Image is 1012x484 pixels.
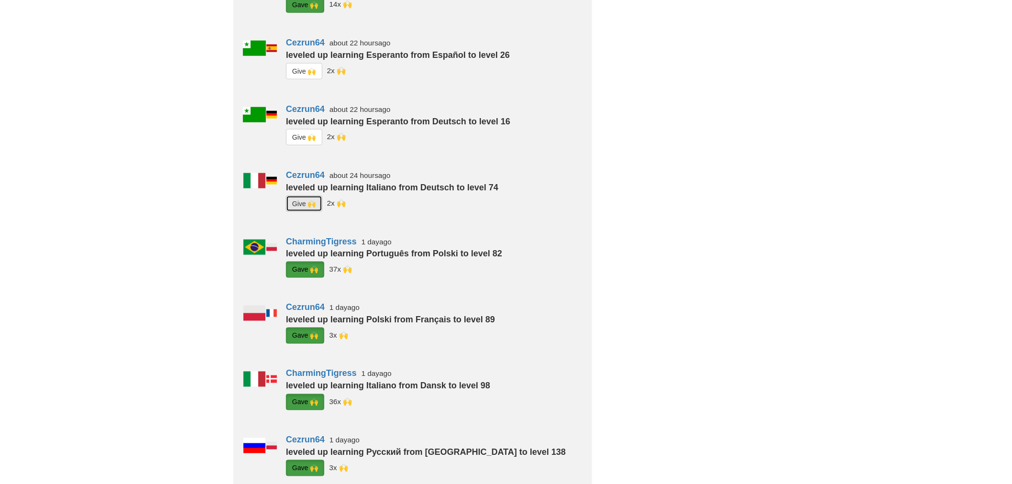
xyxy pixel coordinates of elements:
[286,63,322,79] button: Give 🙌
[286,183,498,192] strong: leveled up learning Italiano from Deutsch to level 74
[330,105,391,113] small: about 22 hours ago
[286,448,566,457] strong: leveled up learning Русский from [GEOGRAPHIC_DATA] to level 138
[286,460,324,476] button: Gave 🙌
[286,249,502,258] strong: leveled up learning Português from Polski to level 82
[286,104,325,114] a: Cezrun64
[286,381,490,391] strong: leveled up learning Italiano from Dansk to level 98
[286,237,357,246] a: CharmingTigress
[286,394,324,410] button: Gave 🙌
[329,398,352,406] small: Marco_X<br />LCStone<br />Koi-Koi<br />Jinxxx<br />superwinston<br />monsieur66<br />white_rabbit...
[286,328,324,344] button: Gave 🙌
[329,0,352,9] small: LuciusVorenusX<br />segfault<br />sjfree<br />Marcos<br />JioMc<br />superwinston<br />white_rabb...
[286,117,510,126] strong: leveled up learning Esperanto from Deutsch to level 16
[330,39,391,47] small: about 22 hours ago
[330,171,391,179] small: about 24 hours ago
[327,67,346,75] small: superwinston<br />CharmingTigress
[286,170,325,180] a: Cezrun64
[362,238,392,246] small: 1 day ago
[286,38,325,47] a: Cezrun64
[329,464,348,472] small: superwinston<br />LuciusVorenusX<br />CharmingTigress
[330,304,360,312] small: 1 day ago
[286,435,325,445] a: Cezrun64
[329,265,352,274] small: Marco_X<br />LCStone<br />Koi-Koi<br />Jinxxx<br />superwinston<br />monsieur66<br />white_rabbit...
[362,370,392,378] small: 1 day ago
[329,331,348,340] small: superwinston<br />LuciusVorenusX<br />CharmingTigress
[286,196,322,212] button: Give 🙌
[286,129,322,145] button: Give 🙌
[286,369,357,378] a: CharmingTigress
[286,303,325,312] a: Cezrun64
[327,133,346,141] small: superwinston<br />CharmingTigress
[330,436,360,444] small: 1 day ago
[286,50,510,60] strong: leveled up learning Esperanto from Español to level 26
[327,199,346,207] small: superwinston<br />CharmingTigress
[286,315,495,325] strong: leveled up learning Polski from Français to level 89
[286,262,324,278] button: Gave 🙌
